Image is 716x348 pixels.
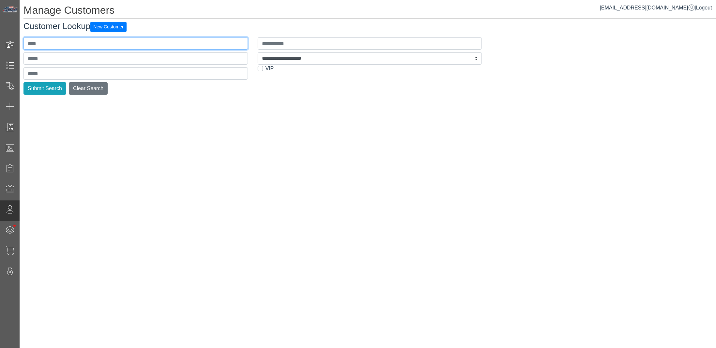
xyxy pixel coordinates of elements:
h3: Customer Lookup [23,21,716,32]
span: • [6,215,23,236]
img: Metals Direct Inc Logo [2,6,18,13]
a: New Customer [90,21,127,31]
label: VIP [266,65,274,72]
div: | [600,4,712,12]
button: Submit Search [23,82,66,95]
span: Logout [696,5,712,10]
button: New Customer [90,22,127,32]
button: Clear Search [69,82,108,95]
h1: Manage Customers [23,4,716,19]
a: [EMAIL_ADDRESS][DOMAIN_NAME] [600,5,695,10]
